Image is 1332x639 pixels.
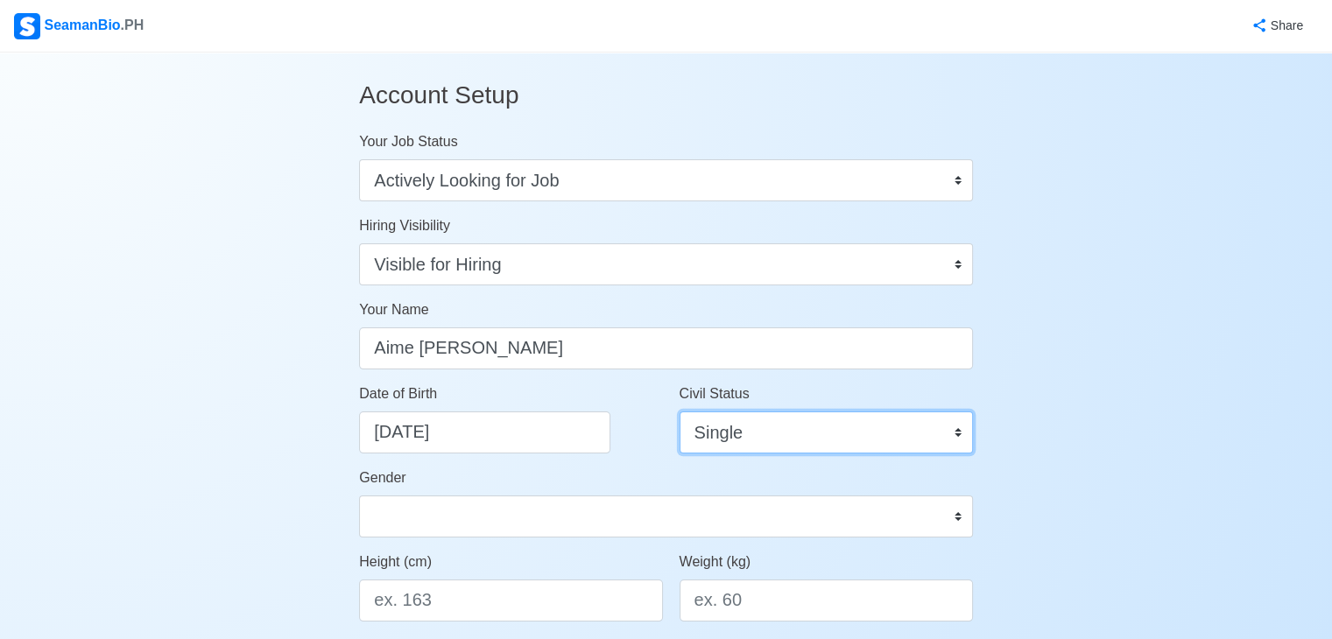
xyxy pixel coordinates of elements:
[680,383,750,404] label: Civil Status
[359,218,450,233] span: Hiring Visibility
[14,13,144,39] div: SeamanBio
[359,554,432,569] span: Height (cm)
[1234,9,1318,43] button: Share
[359,579,662,621] input: ex. 163
[680,579,973,621] input: ex. 60
[359,467,405,488] label: Gender
[359,327,973,369] input: Type your name
[359,67,973,124] h3: Account Setup
[680,554,751,569] span: Weight (kg)
[359,383,437,404] label: Date of Birth
[14,13,40,39] img: Logo
[359,302,428,317] span: Your Name
[359,131,457,152] label: Your Job Status
[121,18,144,32] span: .PH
